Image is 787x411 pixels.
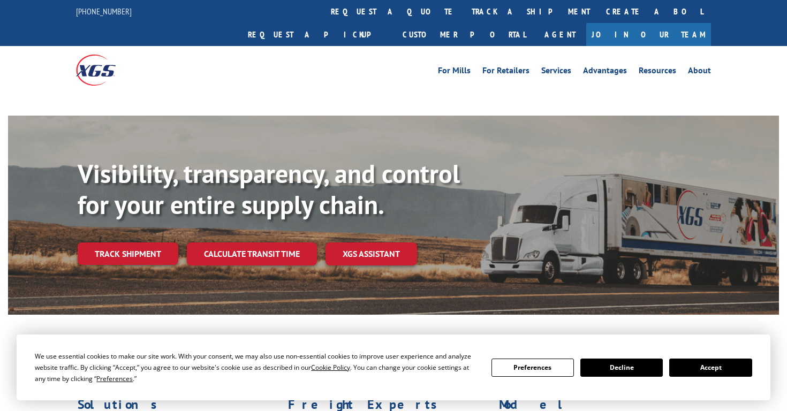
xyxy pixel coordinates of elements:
button: Accept [669,359,752,377]
span: Cookie Policy [311,363,350,372]
span: Preferences [96,374,133,383]
a: For Mills [438,66,471,78]
a: XGS ASSISTANT [326,242,417,265]
a: Services [541,66,571,78]
a: Calculate transit time [187,242,317,265]
a: Advantages [583,66,627,78]
a: Resources [639,66,676,78]
a: Join Our Team [586,23,711,46]
a: Agent [534,23,586,46]
a: About [688,66,711,78]
button: Preferences [491,359,574,377]
a: For Retailers [482,66,529,78]
div: Cookie Consent Prompt [17,334,770,400]
b: Visibility, transparency, and control for your entire supply chain. [78,157,460,221]
a: [PHONE_NUMBER] [76,6,132,17]
a: Request a pickup [240,23,395,46]
a: Track shipment [78,242,178,265]
a: Customer Portal [395,23,534,46]
div: We use essential cookies to make our site work. With your consent, we may also use non-essential ... [35,351,478,384]
button: Decline [580,359,663,377]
